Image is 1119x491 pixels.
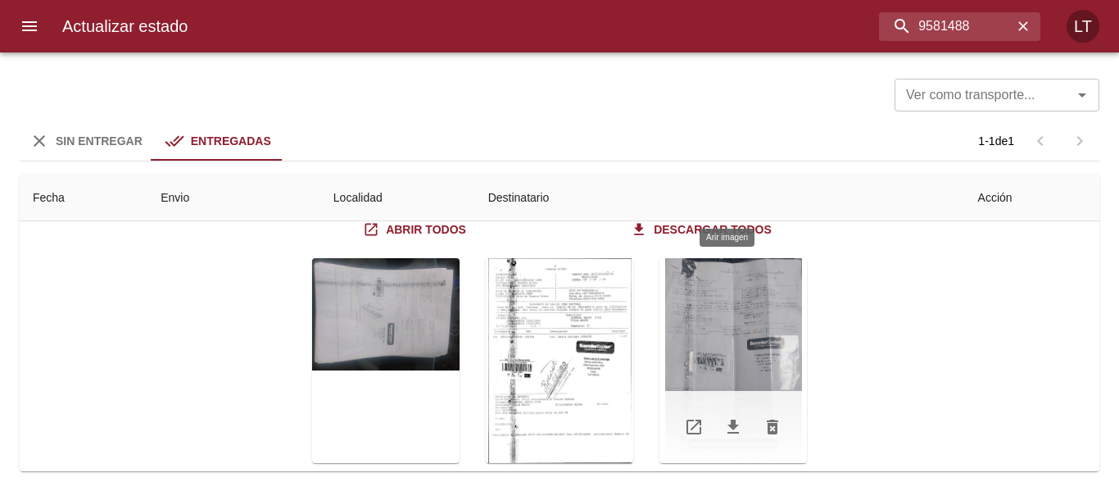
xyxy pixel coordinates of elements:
[20,175,147,221] th: Fecha
[366,220,466,240] span: Abrir todos
[360,215,473,245] a: Abrir todos
[1060,121,1099,161] span: Pagina siguiente
[1067,10,1099,43] div: Abrir información de usuario
[56,134,143,148] span: Sin Entregar
[1021,133,1060,147] span: Pagina anterior
[674,407,714,447] a: Abrir
[20,121,283,161] div: Tabs Envios
[634,220,772,240] span: Descargar todos
[10,7,49,46] button: menu
[320,175,475,221] th: Localidad
[486,258,633,463] div: Arir imagen
[191,134,271,148] span: Entregadas
[627,215,778,245] a: Descargar todos
[879,12,1013,41] input: buscar
[147,175,320,221] th: Envio
[1067,10,1099,43] div: LT
[753,407,792,447] button: Eliminar
[62,13,188,39] h6: Actualizar estado
[965,175,1099,221] th: Acción
[1071,84,1094,107] button: Abrir
[475,175,965,221] th: Destinatario
[978,133,1014,149] p: 1 - 1 de 1
[312,258,460,463] div: Arir imagen
[714,407,753,447] a: Descargar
